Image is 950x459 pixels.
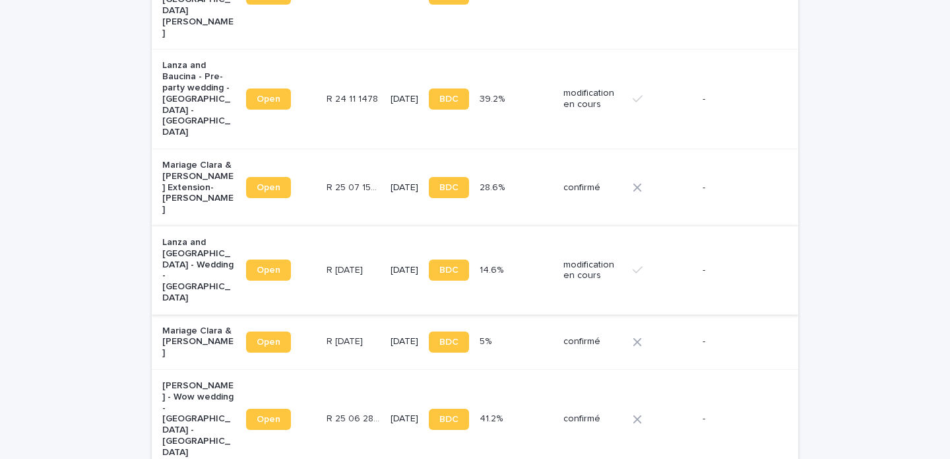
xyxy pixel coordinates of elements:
[327,180,383,194] p: R 25 07 1503
[439,337,459,347] span: BDC
[563,336,622,347] p: confirmé
[563,413,622,425] p: confirmé
[563,260,622,282] p: modification en cours
[152,226,798,314] tr: Lanza and [GEOGRAPHIC_DATA] - Wedding - [GEOGRAPHIC_DATA]OpenR [DATE]R [DATE] [DATE]BDC14.6%14.6%...
[429,332,469,353] a: BDC
[429,409,469,430] a: BDC
[162,380,236,458] p: [PERSON_NAME] - Wow wedding - [GEOGRAPHIC_DATA] - [GEOGRAPHIC_DATA]
[480,411,505,425] p: 41.2%
[480,334,494,347] p: 5%
[257,265,280,275] span: Open
[703,413,776,425] p: -
[439,415,459,424] span: BDC
[327,262,365,276] p: R [DATE]
[152,149,798,226] tr: Mariage Clara & [PERSON_NAME] Extension- [PERSON_NAME]OpenR 25 07 1503R 25 07 1503 [DATE]BDC28.6%...
[391,265,418,276] p: [DATE]
[257,183,280,192] span: Open
[439,94,459,104] span: BDC
[480,91,507,105] p: 39.2%
[439,265,459,275] span: BDC
[246,177,291,198] a: Open
[246,409,291,430] a: Open
[703,336,776,347] p: -
[563,88,622,110] p: modification en cours
[246,332,291,353] a: Open
[391,413,418,425] p: [DATE]
[439,183,459,192] span: BDC
[162,237,236,304] p: Lanza and [GEOGRAPHIC_DATA] - Wedding - [GEOGRAPHIC_DATA]
[480,262,506,276] p: 14.6%
[703,182,776,194] p: -
[327,334,365,347] p: R 25 06 2049
[327,411,383,425] p: R 25 06 2861
[391,182,418,194] p: [DATE]
[429,260,469,281] a: BDC
[162,160,236,215] p: Mariage Clara & [PERSON_NAME] Extension- [PERSON_NAME]
[391,336,418,347] p: [DATE]
[391,94,418,105] p: [DATE]
[257,337,280,347] span: Open
[429,88,469,110] a: BDC
[563,182,622,194] p: confirmé
[152,314,798,369] tr: Mariage Clara & [PERSON_NAME]OpenR [DATE]R [DATE] [DATE]BDC5%5% confirmé-
[246,88,291,110] a: Open
[327,91,381,105] p: R 24 11 1478
[162,60,236,138] p: Lanza and Baucina - Pre-party wedding - [GEOGRAPHIC_DATA] - [GEOGRAPHIC_DATA]
[246,260,291,281] a: Open
[162,326,236,359] p: Mariage Clara & [PERSON_NAME]
[480,180,507,194] p: 28.6%
[703,265,776,276] p: -
[152,50,798,149] tr: Lanza and Baucina - Pre-party wedding - [GEOGRAPHIC_DATA] - [GEOGRAPHIC_DATA]OpenR 24 11 1478R 24...
[703,94,776,105] p: -
[257,94,280,104] span: Open
[257,415,280,424] span: Open
[429,177,469,198] a: BDC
